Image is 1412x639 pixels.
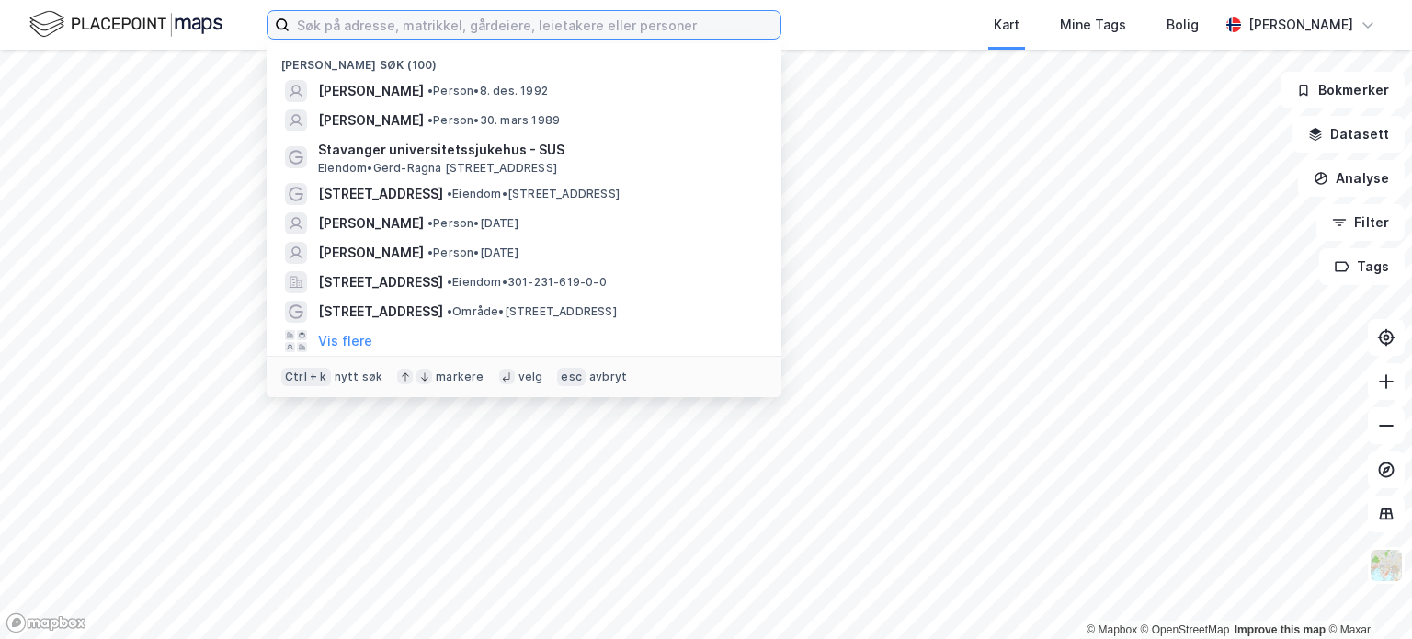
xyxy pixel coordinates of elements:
[318,80,424,102] span: [PERSON_NAME]
[427,113,433,127] span: •
[281,368,331,386] div: Ctrl + k
[318,139,759,161] span: Stavanger universitetssjukehus - SUS
[447,304,452,318] span: •
[427,216,433,230] span: •
[447,304,617,319] span: Område • [STREET_ADDRESS]
[994,14,1019,36] div: Kart
[1087,623,1137,636] a: Mapbox
[318,161,557,176] span: Eiendom • Gerd-Ragna [STREET_ADDRESS]
[589,370,627,384] div: avbryt
[427,216,518,231] span: Person • [DATE]
[1292,116,1405,153] button: Datasett
[436,370,484,384] div: markere
[447,187,620,201] span: Eiendom • [STREET_ADDRESS]
[447,187,452,200] span: •
[1141,623,1230,636] a: OpenStreetMap
[447,275,452,289] span: •
[1316,204,1405,241] button: Filter
[557,368,586,386] div: esc
[290,11,780,39] input: Søk på adresse, matrikkel, gårdeiere, leietakere eller personer
[335,370,383,384] div: nytt søk
[427,245,518,260] span: Person • [DATE]
[318,109,424,131] span: [PERSON_NAME]
[427,113,560,128] span: Person • 30. mars 1989
[318,212,424,234] span: [PERSON_NAME]
[427,245,433,259] span: •
[318,183,443,205] span: [STREET_ADDRESS]
[1369,548,1404,583] img: Z
[267,43,781,76] div: [PERSON_NAME] søk (100)
[1320,551,1412,639] div: Kontrollprogram for chat
[1235,623,1326,636] a: Improve this map
[1281,72,1405,108] button: Bokmerker
[318,330,372,352] button: Vis flere
[1320,551,1412,639] iframe: Chat Widget
[318,242,424,264] span: [PERSON_NAME]
[447,275,607,290] span: Eiendom • 301-231-619-0-0
[427,84,548,98] span: Person • 8. des. 1992
[1319,248,1405,285] button: Tags
[1248,14,1353,36] div: [PERSON_NAME]
[427,84,433,97] span: •
[29,8,222,40] img: logo.f888ab2527a4732fd821a326f86c7f29.svg
[318,301,443,323] span: [STREET_ADDRESS]
[1298,160,1405,197] button: Analyse
[6,612,86,633] a: Mapbox homepage
[1060,14,1126,36] div: Mine Tags
[1167,14,1199,36] div: Bolig
[318,271,443,293] span: [STREET_ADDRESS]
[518,370,543,384] div: velg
